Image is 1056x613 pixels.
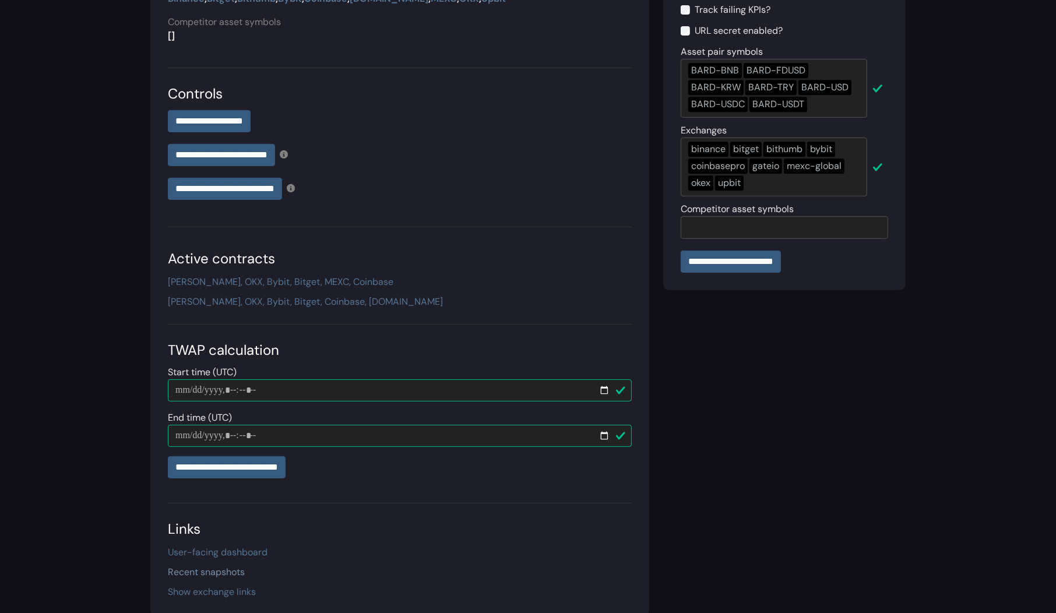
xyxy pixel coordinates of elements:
[168,295,443,308] a: [PERSON_NAME], OKX, Bybit, Bitget, Coinbase, [DOMAIN_NAME]
[798,80,851,95] div: BARD-USD
[681,45,763,59] label: Asset pair symbols
[763,142,805,157] div: bithumb
[168,248,632,269] div: Active contracts
[688,142,728,157] div: binance
[168,519,632,540] div: Links
[749,158,782,174] div: gateio
[695,24,783,38] label: URL secret enabled?
[168,276,393,288] a: [PERSON_NAME], OKX, Bybit, Bitget, MEXC, Coinbase
[730,142,762,157] div: bitget
[688,63,742,78] div: BARD-BNB
[168,340,632,361] div: TWAP calculation
[695,3,770,17] label: Track failing KPIs?
[807,142,835,157] div: bybit
[168,365,237,379] label: Start time (UTC)
[749,97,807,112] div: BARD-USDT
[168,586,256,598] a: Show exchange links
[168,15,281,29] label: Competitor asset symbols
[681,202,794,216] label: Competitor asset symbols
[688,97,748,112] div: BARD-USDC
[784,158,844,174] div: mexc-global
[168,546,267,558] a: User-facing dashboard
[168,30,175,42] strong: []
[688,80,744,95] div: BARD-KRW
[744,63,808,78] div: BARD-FDUSD
[745,80,797,95] div: BARD-TRY
[688,158,748,174] div: coinbasepro
[688,175,713,191] div: okex
[681,124,727,138] label: Exchanges
[715,175,744,191] div: upbit
[168,83,632,104] div: Controls
[168,411,232,425] label: End time (UTC)
[168,566,245,578] a: Recent snapshots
